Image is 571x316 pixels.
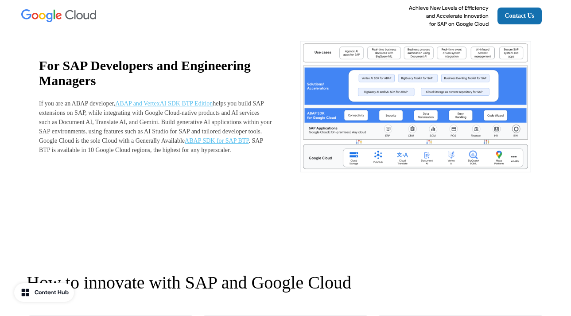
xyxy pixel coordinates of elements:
a: ABAP SDK for SAP BTP [185,137,249,144]
button: Content Hub [14,283,74,302]
p: How to innovate with SAP and Google Cloud [27,269,544,296]
p: Google Cloud is the sole Cloud with a Generally Available . SAP BTP is available in 10 Google Clo... [39,136,272,155]
p: Achieve New Levels of Efficiency and Accelerate Innovation for SAP on Google Cloud [409,4,489,28]
strong: For SAP Developers and Engineering Managers [39,58,251,88]
p: If you are an ABAP developer, helps you build SAP extensions on SAP, while integrating with Googl... [39,99,272,136]
a: ABAP and VertexAI SDK BTP Edition [115,100,213,107]
div: Content Hub [35,288,69,297]
a: Contact Us [497,8,542,24]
